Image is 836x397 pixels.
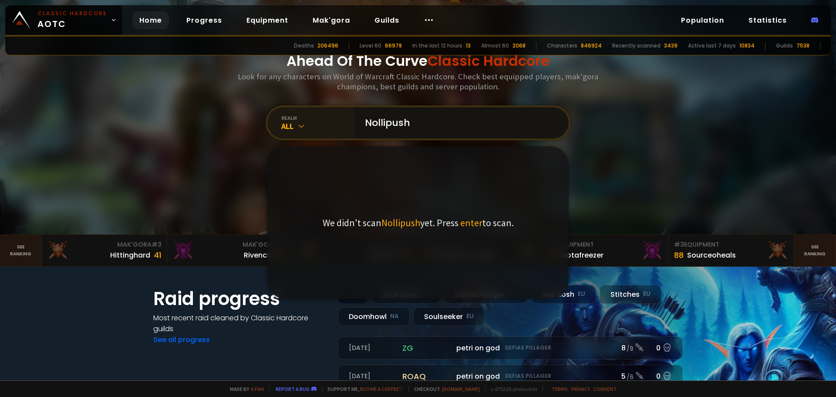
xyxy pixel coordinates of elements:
span: Nollipush [381,217,420,229]
div: In the last 12 hours [412,42,462,50]
a: See all progress [153,335,210,345]
div: Doomhowl [338,307,410,326]
div: Mak'Gora [172,240,287,249]
div: Stitches [600,285,661,304]
a: [DOMAIN_NAME] [442,386,480,392]
small: Classic Hardcore [37,10,107,17]
div: Almost 60 [481,42,509,50]
h1: Ahead Of The Curve [287,51,549,71]
small: NA [390,312,399,321]
div: Mak'Gora [47,240,162,249]
div: Nek'Rosh [531,285,596,304]
div: realm [281,115,354,121]
span: v. d752d5 - production [485,386,537,392]
div: Guilds [776,42,793,50]
a: Privacy [571,386,590,392]
div: 41 [154,249,162,261]
small: EU [578,290,585,299]
span: # 3 [152,240,162,249]
div: Hittinghard [110,250,150,261]
div: Recently scanned [612,42,661,50]
h3: Look for any characters on World of Warcraft Classic Hardcore. Check best equipped players, mak'g... [234,71,602,92]
span: Support me, [322,386,403,392]
a: Classic HardcoreAOTC [5,5,122,35]
div: 3439 [664,42,678,50]
a: Terms [552,386,568,392]
small: EU [643,290,651,299]
a: Buy me a coffee [360,386,403,392]
div: All [281,121,354,131]
p: We didn't scan yet. Press to scan. [323,217,514,229]
div: 7538 [796,42,809,50]
span: AOTC [37,10,107,31]
div: Active last 7 days [688,42,736,50]
small: EU [466,312,474,321]
span: Checkout [408,386,480,392]
span: # 3 [674,240,684,249]
a: #2Equipment88Notafreezer [543,235,669,266]
a: Progress [179,11,229,29]
a: [DATE]roaqpetri on godDefias Pillager5 /60 [338,365,683,388]
div: Rivench [244,250,271,261]
a: a fan [251,386,264,392]
a: Mak'Gora#2Rivench100 [167,235,293,266]
a: #3Equipment88Sourceoheals [669,235,794,266]
a: Equipment [239,11,295,29]
div: Level 60 [360,42,381,50]
div: Deaths [294,42,314,50]
a: [DATE]zgpetri on godDefias Pillager8 /90 [338,336,683,360]
h1: Raid progress [153,285,327,312]
a: Population [674,11,731,29]
span: enter [460,217,482,229]
input: Search a character... [360,107,558,139]
div: 846924 [581,42,602,50]
span: Made by [225,386,264,392]
div: 10834 [739,42,755,50]
div: Soulseeker [413,307,485,326]
div: 88 [674,249,684,261]
div: 13 [466,42,471,50]
div: 66978 [385,42,402,50]
a: Home [132,11,169,29]
h4: Most recent raid cleaned by Classic Hardcore guilds [153,312,327,334]
div: 206496 [317,42,338,50]
a: Mak'Gora#3Hittinghard41 [42,235,167,266]
div: Equipment [674,240,789,249]
a: Consent [593,386,617,392]
a: Mak'gora [306,11,357,29]
a: Statistics [742,11,794,29]
a: Report a bug [276,386,310,392]
div: Characters [547,42,577,50]
div: Sourceoheals [687,250,736,261]
div: 2068 [512,42,526,50]
span: Classic Hardcore [428,51,549,71]
div: Notafreezer [562,250,603,261]
a: Guilds [367,11,406,29]
div: Equipment [549,240,663,249]
a: Seeranking [794,235,836,266]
